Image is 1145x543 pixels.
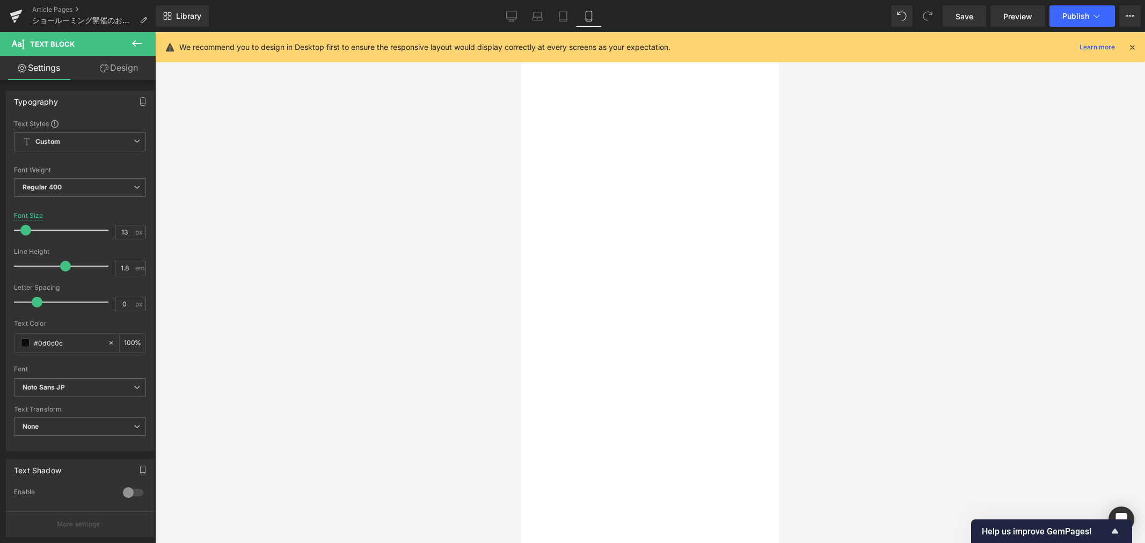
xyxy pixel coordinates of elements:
b: Regular 400 [23,183,62,191]
div: Font Size [14,212,43,219]
button: More [1119,5,1141,27]
p: We recommend you to design in Desktop first to ensure the responsive layout would display correct... [179,41,670,53]
button: Undo [891,5,913,27]
span: px [135,300,144,307]
div: Typography [14,91,58,106]
a: Article Pages [32,5,156,14]
a: Design [80,56,158,80]
input: Color [34,337,103,349]
span: Text Block [30,40,75,48]
div: Line Height [14,248,146,255]
div: Text Color [14,320,146,327]
b: None [23,422,39,430]
div: Font Weight [14,166,146,174]
span: Library [176,11,201,21]
span: Save [956,11,973,22]
button: More settings [6,511,154,537]
div: % [120,334,145,353]
span: px [135,229,144,236]
button: Redo [917,5,938,27]
div: Letter Spacing [14,284,146,291]
span: Publish [1062,12,1089,20]
div: Enable [14,488,112,499]
a: Preview [990,5,1045,27]
span: Preview [1003,11,1032,22]
a: Mobile [576,5,602,27]
span: Help us improve GemPages! [982,526,1108,537]
span: em [135,265,144,271]
i: Noto Sans JP [23,383,65,392]
button: Publish [1049,5,1115,27]
a: Laptop [524,5,550,27]
span: ショールーミング開催のお知らせ [32,16,135,25]
p: More settings [57,519,100,529]
a: New Library [156,5,209,27]
a: Desktop [499,5,524,27]
button: Show survey - Help us improve GemPages! [982,525,1121,538]
div: Text Styles [14,119,146,128]
div: Text Shadow [14,460,61,475]
b: Custom [35,137,60,146]
div: Text Transform [14,406,146,413]
div: Open Intercom Messenger [1108,507,1134,532]
div: Font [14,365,146,373]
a: Learn more [1075,41,1119,54]
a: Tablet [550,5,576,27]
